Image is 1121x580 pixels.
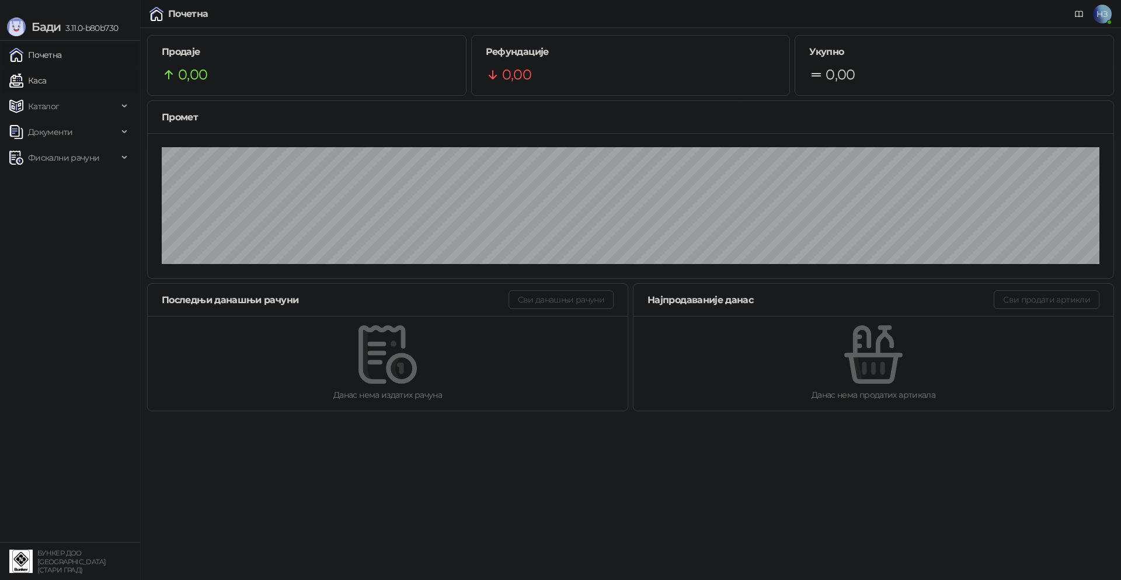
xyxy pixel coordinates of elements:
[178,64,207,86] span: 0,00
[28,95,60,118] span: Каталог
[994,290,1099,309] button: Сви продати артикли
[509,290,614,309] button: Сви данашњи рачуни
[32,20,61,34] span: Бади
[9,550,33,573] img: 64x64-companyLogo-d200c298-da26-4023-afd4-f376f589afb5.jpeg
[162,293,509,307] div: Последњи данашњи рачуни
[162,110,1099,124] div: Промет
[28,146,99,169] span: Фискални рачуни
[166,388,609,401] div: Данас нема издатих рачуна
[652,388,1095,401] div: Данас нема продатих артикала
[826,64,855,86] span: 0,00
[809,45,1099,59] h5: Укупно
[1093,5,1112,23] span: НЗ
[1070,5,1088,23] a: Документација
[7,18,26,36] img: Logo
[9,43,62,67] a: Почетна
[168,9,208,19] div: Почетна
[486,45,776,59] h5: Рефундације
[28,120,72,144] span: Документи
[9,69,46,92] a: Каса
[162,45,452,59] h5: Продаје
[61,23,118,33] span: 3.11.0-b80b730
[647,293,994,307] div: Најпродаваније данас
[502,64,531,86] span: 0,00
[37,549,106,574] small: БУНКЕР ДОО [GEOGRAPHIC_DATA] (СТАРИ ГРАД)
